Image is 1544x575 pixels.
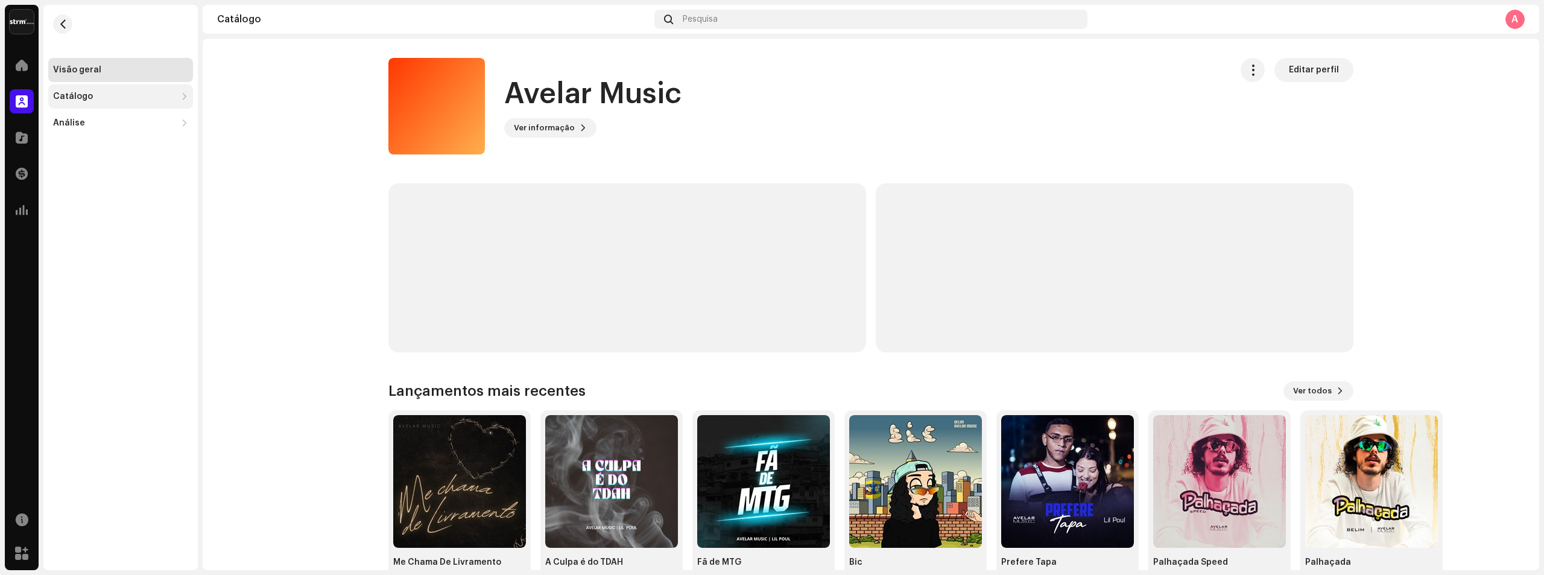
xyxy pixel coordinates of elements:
[48,58,193,82] re-m-nav-item: Visão geral
[1505,10,1525,29] div: A
[53,65,101,75] div: Visão geral
[1001,415,1134,548] img: ccc9fe80-0794-4953-aadb-96a629750801
[1289,58,1339,82] span: Editar perfil
[388,381,586,401] h3: Lançamentos mais recentes
[48,84,193,109] re-m-nav-dropdown: Catálogo
[1153,558,1286,567] div: Palhaçada Speed
[504,118,596,138] button: Ver informação
[545,415,678,548] img: 2302f463-2fc8-4786-b59a-d37eb45460be
[849,558,982,567] div: Bic
[393,558,526,567] div: Me Chama De Livramento
[48,111,193,135] re-m-nav-dropdown: Análise
[53,118,85,128] div: Análise
[849,415,982,548] img: 0ca74282-bb57-4419-8e4a-5cf3297f80f1
[504,75,682,113] h1: Avelar Music
[217,14,650,24] div: Catálogo
[1305,415,1438,548] img: a8d33d0f-939f-4a19-8d68-4535b51f8fa8
[545,558,678,567] div: A Culpa é do TDAH
[697,558,830,567] div: Fã de MTG
[514,116,575,140] span: Ver informação
[10,10,34,34] img: 408b884b-546b-4518-8448-1008f9c76b02
[697,415,830,548] img: 407826d9-8fde-46d3-bedc-4eefa588dd30
[1305,558,1438,567] div: Palhaçada
[1001,558,1134,567] div: Prefere Tapa
[1274,58,1353,82] button: Editar perfil
[1153,415,1286,548] img: 6d6bb2cf-d97f-44a8-9f0d-e4573ec537e4
[1293,379,1332,403] span: Ver todos
[53,92,93,101] div: Catálogo
[683,14,718,24] span: Pesquisa
[1283,381,1353,401] button: Ver todos
[393,415,526,548] img: 2ddb59cb-0365-48e0-b09c-e8f7c62d9955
